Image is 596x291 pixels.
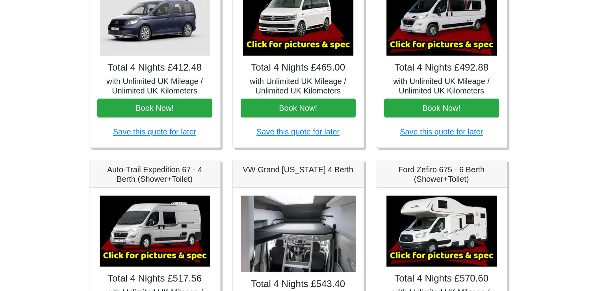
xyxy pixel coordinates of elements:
img: Ford Zefiro 675 - 6 Berth (Shower+Toilet) [386,196,497,267]
h5: with Unlimited UK Mileage / Unlimited UK Kilometers [241,76,356,95]
h5: Auto-Trail Expedition 67 - 4 Berth (Shower+Toilet) [97,165,212,184]
img: VW Grand California 4 Berth [241,196,356,272]
a: Save this quote for later [256,127,340,136]
h4: Total 4 Nights £412.48 [97,62,212,73]
img: Auto-Trail Expedition 67 - 4 Berth (Shower+Toilet) [100,196,210,267]
h4: Total 4 Nights £517.56 [97,273,212,284]
a: Save this quote for later [400,127,483,136]
h5: VW Grand [US_STATE] 4 Berth [241,165,356,174]
h4: Total 4 Nights £492.88 [384,62,499,73]
button: Book Now! [97,99,212,118]
button: Book Now! [384,99,499,118]
h4: Total 4 Nights £465.00 [241,62,356,73]
a: Save this quote for later [113,127,196,136]
h5: Ford Zefiro 675 - 6 Berth (Shower+Toilet) [384,165,499,184]
h5: with Unlimited UK Mileage / Unlimited UK Kilometers [97,76,212,95]
button: Book Now! [241,99,356,118]
h4: Total 4 Nights £570.60 [384,273,499,284]
h5: with Unlimited UK Mileage / Unlimited UK Kilometers [384,76,499,95]
h4: Total 4 Nights £543.40 [241,278,356,290]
